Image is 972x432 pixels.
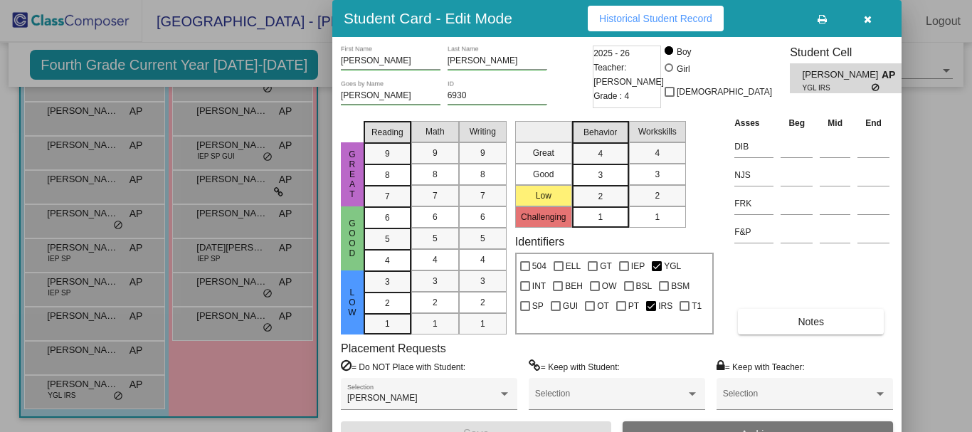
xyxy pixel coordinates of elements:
[341,91,440,101] input: goes by name
[734,164,773,186] input: assessment
[515,235,564,248] label: Identifiers
[597,297,609,315] span: OT
[628,297,639,315] span: PT
[433,168,438,181] span: 8
[385,297,390,310] span: 2
[433,147,438,159] span: 9
[532,278,546,295] span: INT
[344,9,512,27] h3: Student Card - Edit Mode
[433,275,438,288] span: 3
[798,316,824,327] span: Notes
[677,83,772,100] span: [DEMOGRAPHIC_DATA]
[593,89,629,103] span: Grade : 4
[385,317,390,330] span: 1
[655,211,660,223] span: 1
[433,296,438,309] span: 2
[676,46,692,58] div: Boy
[734,193,773,214] input: assessment
[433,211,438,223] span: 6
[717,359,805,374] label: = Keep with Teacher:
[565,278,583,295] span: BEH
[631,258,645,275] span: IEP
[598,190,603,203] span: 2
[480,168,485,181] span: 8
[599,13,712,24] span: Historical Student Record
[731,115,777,131] th: Asses
[480,275,485,288] span: 3
[480,232,485,245] span: 5
[655,189,660,202] span: 2
[658,297,672,315] span: IRS
[790,46,914,59] h3: Student Cell
[854,115,893,131] th: End
[563,297,578,315] span: GUI
[341,342,446,355] label: Placement Requests
[566,258,581,275] span: ELL
[636,278,653,295] span: BSL
[600,258,612,275] span: GT
[593,60,664,89] span: Teacher: [PERSON_NAME]
[347,393,418,403] span: [PERSON_NAME]
[532,297,544,315] span: SP
[598,169,603,181] span: 3
[602,278,617,295] span: OW
[385,233,390,246] span: 5
[470,125,496,138] span: Writing
[882,68,902,83] span: AP
[803,68,882,83] span: [PERSON_NAME]
[385,147,390,160] span: 9
[433,232,438,245] span: 5
[433,317,438,330] span: 1
[816,115,854,131] th: Mid
[346,149,359,199] span: Great
[655,168,660,181] span: 3
[734,136,773,157] input: assessment
[655,147,660,159] span: 4
[385,254,390,267] span: 4
[426,125,445,138] span: Math
[480,253,485,266] span: 4
[385,275,390,288] span: 3
[433,253,438,266] span: 4
[734,221,773,243] input: assessment
[480,317,485,330] span: 1
[346,288,359,317] span: Low
[529,359,620,374] label: = Keep with Student:
[803,83,872,93] span: YGL IRS
[480,189,485,202] span: 7
[583,126,617,139] span: Behavior
[371,126,403,139] span: Reading
[664,258,681,275] span: YGL
[480,296,485,309] span: 2
[598,211,603,223] span: 1
[448,91,547,101] input: Enter ID
[532,258,546,275] span: 504
[692,297,702,315] span: T1
[341,359,465,374] label: = Do NOT Place with Student:
[588,6,724,31] button: Historical Student Record
[385,169,390,181] span: 8
[598,147,603,160] span: 4
[433,189,438,202] span: 7
[346,218,359,258] span: Good
[671,278,690,295] span: BSM
[638,125,677,138] span: Workskills
[480,147,485,159] span: 9
[777,115,816,131] th: Beg
[593,46,630,60] span: 2025 - 26
[676,63,690,75] div: Girl
[738,309,884,334] button: Notes
[385,211,390,224] span: 6
[385,190,390,203] span: 7
[480,211,485,223] span: 6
